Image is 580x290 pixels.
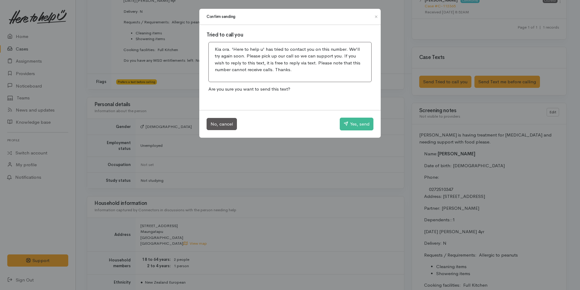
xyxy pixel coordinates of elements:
[207,118,237,130] button: No, cancel
[207,32,373,38] h3: Tried to call you
[215,46,365,73] p: Kia ora. 'Here to help u' has tried to contact you on this number. We'll try again soon. Please p...
[207,14,235,20] h1: Confirm sending
[371,13,381,20] button: Close
[207,84,373,95] p: Are you sure you want to send this text?
[340,118,373,130] button: Yes, send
